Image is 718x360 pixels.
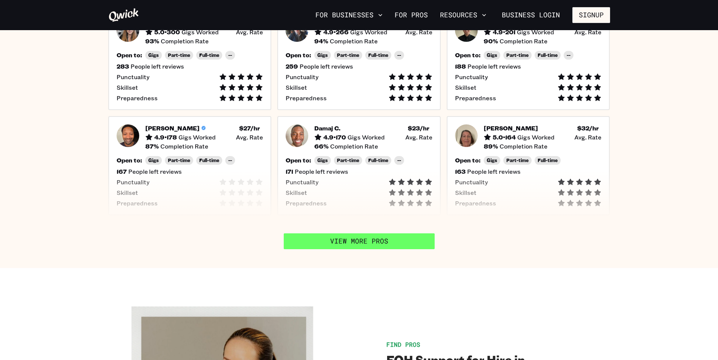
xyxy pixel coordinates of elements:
[117,73,149,81] span: Punctuality
[337,158,359,163] span: Part-time
[392,9,431,21] a: For Pros
[117,199,158,207] span: Preparedness
[397,52,401,58] span: --
[117,124,139,147] img: Pro headshot
[493,133,516,141] h5: 5.0 • 164
[350,28,387,36] span: Gigs Worked
[228,52,232,58] span: --
[500,37,547,45] span: Completion Rate
[347,133,385,141] span: Gigs Worked
[145,124,200,132] h5: [PERSON_NAME]
[117,63,129,70] h5: 283
[161,37,209,45] span: Completion Rate
[117,94,158,102] span: Preparedness
[506,158,529,163] span: Part-time
[228,158,232,163] span: --
[455,178,488,186] span: Punctuality
[487,158,497,163] span: Gigs
[447,11,610,110] button: Pro headshot[PERSON_NAME]4.9•201Gigs Worked$27/hr Avg. Rate90%Completion RateOpen to:GigsPart-tim...
[286,73,318,81] span: Punctuality
[284,233,435,249] a: View More Pros
[517,28,554,36] span: Gigs Worked
[286,63,298,70] h5: 259
[168,158,190,163] span: Part-time
[467,63,521,70] span: People left reviews
[312,9,386,21] button: For Businesses
[128,168,182,175] span: People left reviews
[397,158,401,163] span: --
[286,124,308,147] img: Pro headshot
[493,28,515,36] h5: 4.9 • 201
[500,142,547,150] span: Completion Rate
[286,84,307,91] span: Skillset
[314,37,328,45] h5: 94 %
[317,52,328,58] span: Gigs
[117,168,127,175] h5: 167
[117,51,142,59] h5: Open to:
[145,142,159,150] h5: 87 %
[455,168,466,175] h5: 163
[574,133,601,141] span: Avg. Rate
[455,124,478,147] img: Pro headshot
[484,142,498,150] h5: 89 %
[148,52,159,58] span: Gigs
[236,28,263,36] span: Avg. Rate
[277,11,441,110] button: Pro headshot[PERSON_NAME]4.9•266Gigs Worked$25/hr Avg. Rate94%Completion RateOpen to:GigsPart-tim...
[455,199,496,207] span: Preparedness
[455,51,481,59] h5: Open to:
[300,63,353,70] span: People left reviews
[154,28,180,36] h5: 5.0 • 300
[538,52,558,58] span: Full-time
[236,133,263,141] span: Avg. Rate
[495,7,566,23] a: Business Login
[160,142,208,150] span: Completion Rate
[148,158,159,163] span: Gigs
[131,63,184,70] span: People left reviews
[330,37,378,45] span: Completion Rate
[368,52,388,58] span: Full-time
[467,168,521,175] span: People left reviews
[368,158,388,163] span: Full-time
[323,28,349,36] h5: 4.9 • 266
[484,124,538,132] h5: [PERSON_NAME]
[286,51,311,59] h5: Open to:
[487,52,497,58] span: Gigs
[181,28,219,36] span: Gigs Worked
[117,84,138,91] span: Skillset
[538,158,558,163] span: Full-time
[337,52,359,58] span: Part-time
[286,189,307,196] span: Skillset
[117,19,139,42] img: Pro headshot
[455,63,466,70] h5: 188
[108,116,272,215] button: Pro headshot[PERSON_NAME]4.9•178Gigs Worked$27/hr Avg. Rate87%Completion RateOpen to:GigsPart-tim...
[199,158,219,163] span: Full-time
[286,168,293,175] h5: 171
[455,94,496,102] span: Preparedness
[239,124,260,132] h5: $ 27 /hr
[455,19,478,42] img: Pro headshot
[517,133,555,141] span: Gigs Worked
[108,11,272,110] button: Pro headshot[PERSON_NAME]5.0•300Gigs Worked$33/hr Avg. Rate93%Completion RateOpen to:GigsPart-tim...
[154,133,177,141] h5: 4.9 • 178
[574,28,601,36] span: Avg. Rate
[330,142,378,150] span: Completion Rate
[295,168,348,175] span: People left reviews
[455,73,488,81] span: Punctuality
[506,52,529,58] span: Part-time
[405,133,432,141] span: Avg. Rate
[286,178,318,186] span: Punctuality
[286,199,327,207] span: Preparedness
[286,19,308,42] img: Pro headshot
[286,156,311,164] h5: Open to:
[447,116,610,215] button: Pro headshot[PERSON_NAME]5.0•164Gigs Worked$32/hr Avg. Rate89%Completion RateOpen to:GigsPart-tim...
[455,189,477,196] span: Skillset
[323,133,346,141] h5: 4.9 • 170
[408,124,429,132] h5: $ 23 /hr
[277,116,441,215] button: Pro headshotDamaj C.4.9•170Gigs Worked$23/hr Avg. Rate66%Completion RateOpen to:GigsPart-timeFull...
